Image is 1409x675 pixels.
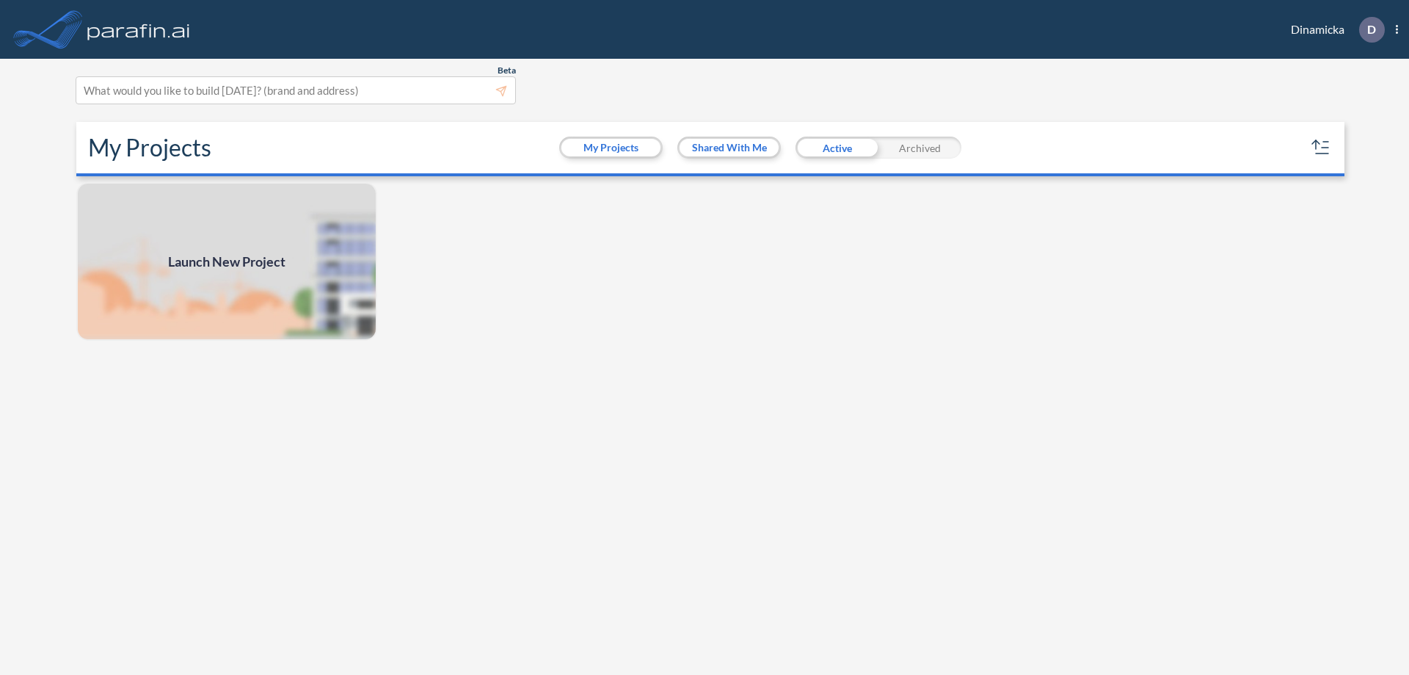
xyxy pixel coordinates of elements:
[1367,23,1376,36] p: D
[795,137,878,159] div: Active
[84,15,193,44] img: logo
[680,139,779,156] button: Shared With Me
[76,182,377,341] img: add
[76,182,377,341] a: Launch New Project
[168,252,285,272] span: Launch New Project
[498,65,516,76] span: Beta
[878,137,961,159] div: Archived
[561,139,660,156] button: My Projects
[1269,17,1398,43] div: Dinamicka
[1309,136,1333,159] button: sort
[88,134,211,162] h2: My Projects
